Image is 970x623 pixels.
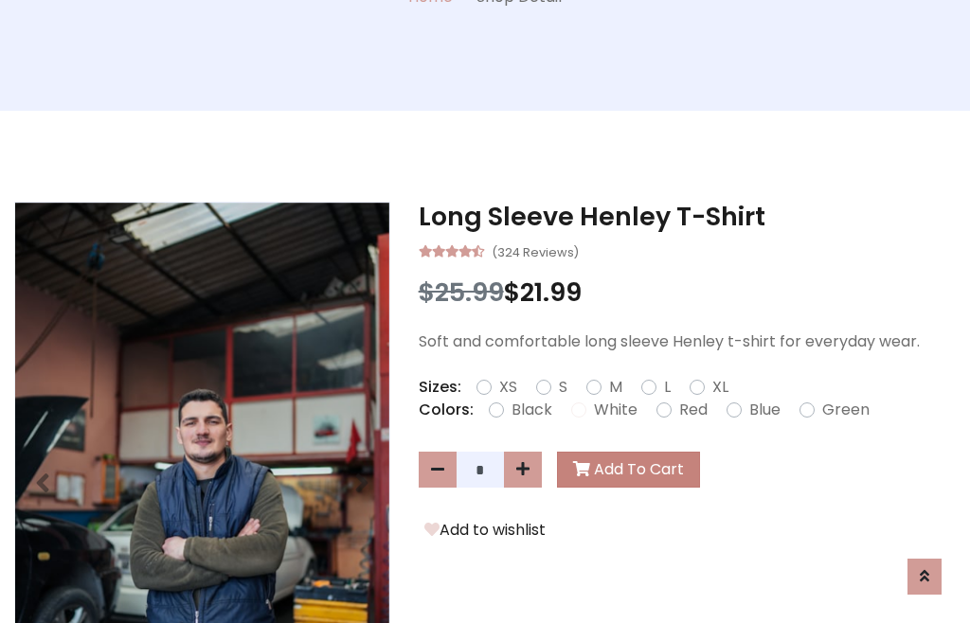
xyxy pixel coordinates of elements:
label: Black [512,399,552,421]
small: (324 Reviews) [492,240,579,262]
label: Red [679,399,708,421]
label: L [664,376,671,399]
p: Soft and comfortable long sleeve Henley t-shirt for everyday wear. [419,330,956,353]
p: Sizes: [419,376,461,399]
label: White [594,399,638,421]
label: M [609,376,622,399]
label: Blue [749,399,781,421]
label: XS [499,376,517,399]
h3: $ [419,277,956,308]
span: 21.99 [520,275,582,310]
span: $25.99 [419,275,504,310]
button: Add to wishlist [419,518,551,543]
p: Colors: [419,399,474,421]
label: Green [822,399,870,421]
h3: Long Sleeve Henley T-Shirt [419,202,956,232]
button: Add To Cart [557,452,700,488]
label: S [559,376,567,399]
label: XL [712,376,728,399]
